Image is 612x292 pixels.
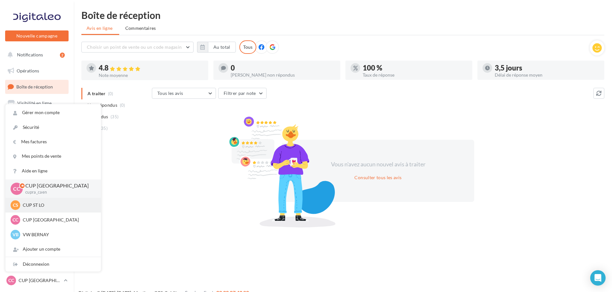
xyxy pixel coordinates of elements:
[19,277,61,284] p: CUP [GEOGRAPHIC_DATA]
[23,217,93,223] p: CUP [GEOGRAPHIC_DATA]
[4,160,70,174] a: Calendrier
[197,42,236,53] button: Au total
[495,64,599,71] div: 3,5 jours
[17,100,52,106] span: Visibilité en ligne
[4,48,67,62] button: Notifications 2
[12,217,18,223] span: CC
[4,80,70,94] a: Boîte de réception
[4,144,70,158] a: Médiathèque
[23,231,93,238] p: VW BERNAY
[5,149,101,163] a: Mes points de vente
[87,102,117,108] span: Non répondus
[231,64,335,71] div: 0
[100,126,108,131] span: (35)
[363,73,467,77] div: Taux de réponse
[111,114,119,119] span: (35)
[5,164,101,178] a: Aide en ligne
[590,270,606,286] div: Open Intercom Messenger
[5,274,69,287] a: CC CUP [GEOGRAPHIC_DATA]
[5,30,69,41] button: Nouvelle campagne
[4,197,70,216] a: Campagnes DataOnDemand
[4,176,70,195] a: PLV et print personnalisable
[99,64,203,72] div: 4.8
[363,64,467,71] div: 100 %
[17,52,43,57] span: Notifications
[352,174,404,181] button: Consulter tous les avis
[5,120,101,135] a: Sécurité
[4,64,70,78] a: Opérations
[23,202,93,208] p: CUP ST LO
[25,189,91,195] p: cupra_caen
[13,202,18,208] span: CS
[5,135,101,149] a: Mes factures
[81,42,194,53] button: Choisir un point de vente ou un code magasin
[120,103,125,108] span: (0)
[13,185,20,192] span: CC
[208,42,236,53] button: Au total
[81,10,604,20] div: Boîte de réception
[4,113,70,126] a: Campagnes
[4,96,70,110] a: Visibilité en ligne
[5,105,101,120] a: Gérer mon compte
[16,84,53,89] span: Boîte de réception
[125,25,156,31] span: Commentaires
[218,88,267,99] button: Filtrer par note
[495,73,599,77] div: Délai de réponse moyen
[87,44,182,50] span: Choisir un point de vente ou un code magasin
[17,68,39,73] span: Opérations
[25,182,91,189] p: CUP [GEOGRAPHIC_DATA]
[60,53,65,58] div: 2
[152,88,216,99] button: Tous les avis
[12,231,19,238] span: VB
[8,277,14,284] span: CC
[157,90,183,96] span: Tous les avis
[239,40,256,54] div: Tous
[5,257,101,271] div: Déconnexion
[231,73,335,77] div: [PERSON_NAME] non répondus
[5,242,101,256] div: Ajouter un compte
[4,128,70,142] a: Contacts
[323,160,433,169] div: Vous n'avez aucun nouvel avis à traiter
[99,73,203,78] div: Note moyenne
